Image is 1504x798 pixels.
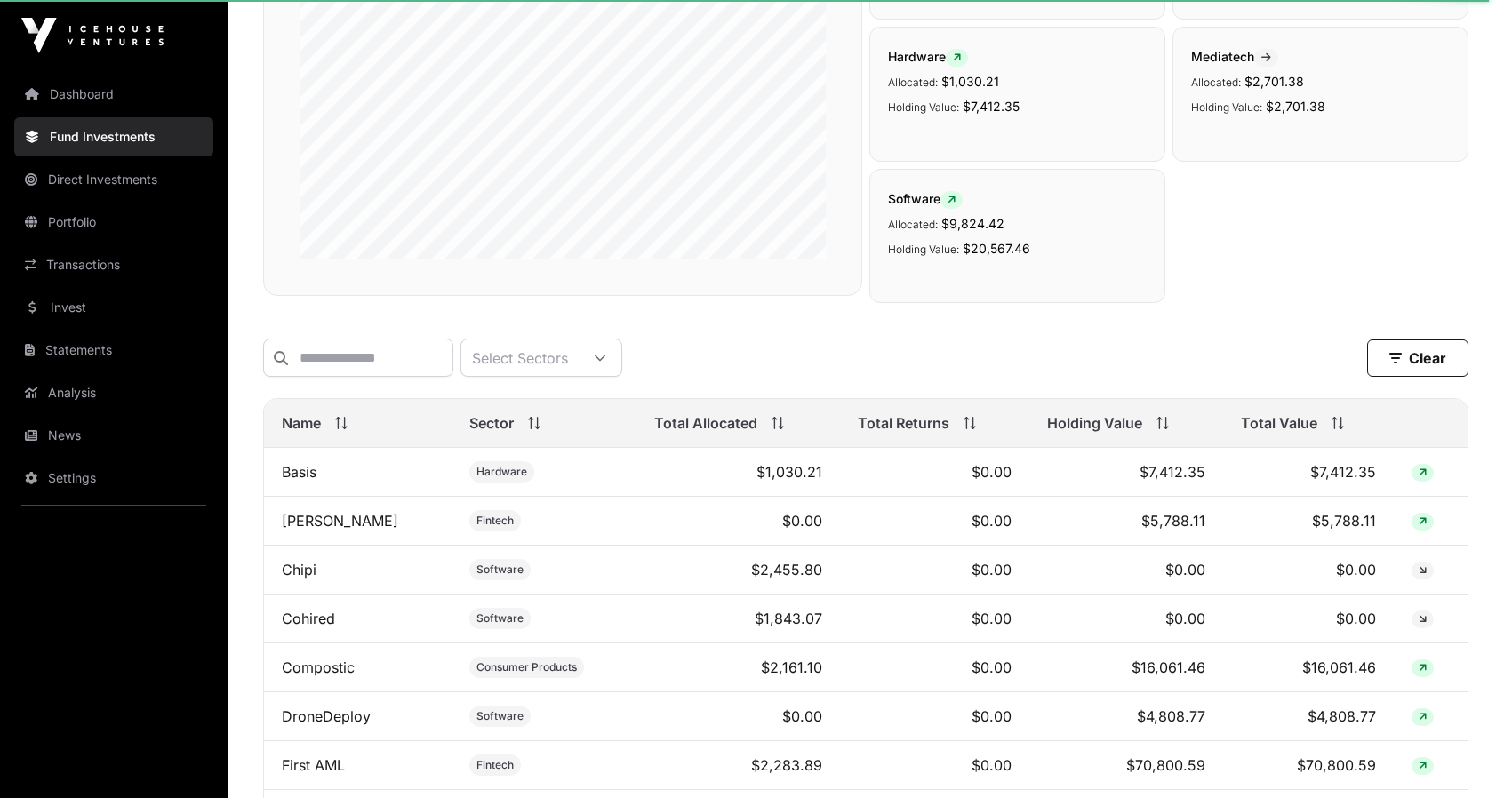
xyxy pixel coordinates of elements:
[476,660,577,674] span: Consumer Products
[840,741,1029,790] td: $0.00
[14,416,213,455] a: News
[840,497,1029,546] td: $0.00
[1223,741,1394,790] td: $70,800.59
[888,191,963,206] span: Software
[282,610,335,627] a: Cohired
[1191,49,1278,64] span: Mediatech
[636,643,840,692] td: $2,161.10
[840,643,1029,692] td: $0.00
[21,18,164,53] img: Icehouse Ventures Logo
[282,707,371,725] a: DroneDeploy
[1223,692,1394,741] td: $4,808.77
[282,463,316,481] a: Basis
[14,117,213,156] a: Fund Investments
[282,512,398,530] a: [PERSON_NAME]
[14,331,213,370] a: Statements
[963,99,1020,114] span: $7,412.35
[1241,412,1317,434] span: Total Value
[476,758,514,772] span: Fintech
[282,561,316,579] a: Chipi
[14,373,213,412] a: Analysis
[476,465,527,479] span: Hardware
[1029,546,1223,595] td: $0.00
[1029,497,1223,546] td: $5,788.11
[1223,595,1394,643] td: $0.00
[888,218,938,231] span: Allocated:
[282,658,355,676] a: Compostic
[1244,74,1304,89] span: $2,701.38
[1415,713,1504,798] iframe: Chat Widget
[1367,339,1468,377] button: Clear
[1223,448,1394,497] td: $7,412.35
[14,245,213,284] a: Transactions
[888,76,938,89] span: Allocated:
[14,459,213,498] a: Settings
[840,546,1029,595] td: $0.00
[888,49,968,64] span: Hardware
[840,448,1029,497] td: $0.00
[1223,546,1394,595] td: $0.00
[476,709,524,723] span: Software
[636,497,840,546] td: $0.00
[888,243,959,256] span: Holding Value:
[636,448,840,497] td: $1,030.21
[14,203,213,242] a: Portfolio
[1191,100,1262,114] span: Holding Value:
[636,595,840,643] td: $1,843.07
[1047,412,1142,434] span: Holding Value
[1029,448,1223,497] td: $7,412.35
[941,74,999,89] span: $1,030.21
[1029,643,1223,692] td: $16,061.46
[1029,741,1223,790] td: $70,800.59
[282,412,321,434] span: Name
[461,339,579,376] div: Select Sectors
[476,611,524,626] span: Software
[963,241,1030,256] span: $20,567.46
[14,160,213,199] a: Direct Investments
[840,595,1029,643] td: $0.00
[858,412,949,434] span: Total Returns
[476,514,514,528] span: Fintech
[840,692,1029,741] td: $0.00
[476,563,524,577] span: Software
[636,741,840,790] td: $2,283.89
[282,756,345,774] a: First AML
[636,692,840,741] td: $0.00
[654,412,757,434] span: Total Allocated
[1266,99,1325,114] span: $2,701.38
[14,75,213,114] a: Dashboard
[636,546,840,595] td: $2,455.80
[1191,76,1241,89] span: Allocated:
[1029,692,1223,741] td: $4,808.77
[1223,497,1394,546] td: $5,788.11
[469,412,514,434] span: Sector
[1223,643,1394,692] td: $16,061.46
[888,100,959,114] span: Holding Value:
[941,216,1004,231] span: $9,824.42
[14,288,213,327] a: Invest
[1029,595,1223,643] td: $0.00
